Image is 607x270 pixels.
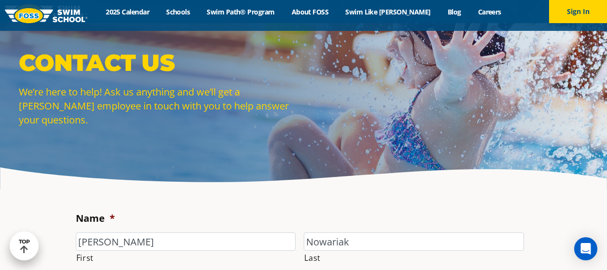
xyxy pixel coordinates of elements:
[469,7,509,16] a: Careers
[98,7,158,16] a: 2025 Calendar
[76,251,296,265] label: First
[158,7,198,16] a: Schools
[5,8,87,23] img: FOSS Swim School Logo
[439,7,469,16] a: Blog
[19,48,299,77] p: Contact Us
[283,7,337,16] a: About FOSS
[304,251,524,265] label: Last
[19,85,299,127] p: We’re here to help! Ask us anything and we’ll get a [PERSON_NAME] employee in touch with you to h...
[198,7,283,16] a: Swim Path® Program
[19,239,30,254] div: TOP
[574,237,597,260] div: Open Intercom Messenger
[337,7,439,16] a: Swim Like [PERSON_NAME]
[304,232,524,251] input: Last name
[76,232,296,251] input: First name
[76,212,115,225] label: Name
